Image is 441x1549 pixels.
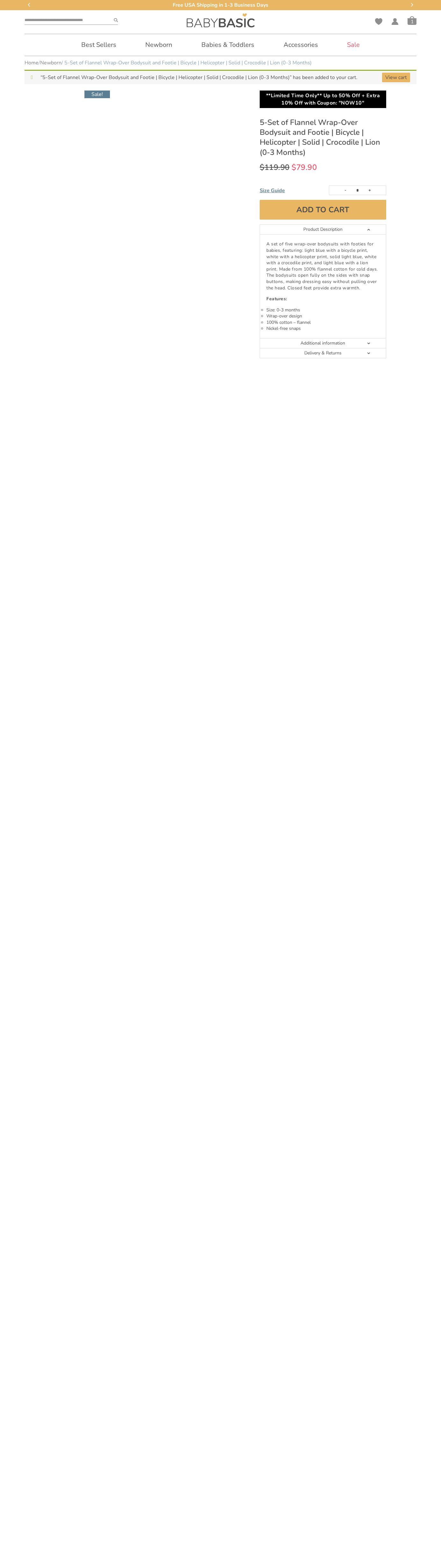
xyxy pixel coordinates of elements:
[25,0,34,10] button: Previous
[274,34,328,56] a: Accessories
[72,34,126,56] a: Best Sellers
[401,1530,435,1546] iframe: Opens a widget where you can chat to one of our agents
[408,16,416,25] a: Cart1
[365,186,374,195] button: +
[341,186,350,195] button: -
[391,18,399,27] span: My Account
[136,34,182,56] a: Newborn
[266,325,380,332] li: Nickel-free snaps
[292,162,317,172] bdi: 79.90
[337,34,369,56] a: Sale
[173,2,268,9] span: Free USA Shipping in 1-3 Business Days
[25,59,416,66] nav: Breadcrumb
[408,16,416,25] span: Cart
[260,187,285,194] span: Size Guide
[260,118,386,157] h1: 5-Set of Flannel Wrap-Over Bodysuit and Footie | Bicycle | Helicopter | Solid | Crocodile | Lion ...
[266,296,287,302] strong: Features:
[407,0,416,10] button: Next
[266,307,380,313] li: Size: 0-3 months
[375,18,382,27] span: Wishlist
[260,162,264,172] span: $
[292,162,296,172] span: $
[260,200,386,220] button: Add to cart
[266,319,380,326] li: 100% cotton – flannel
[260,162,290,172] bdi: 119.90
[391,18,399,25] a: My Account
[408,18,416,25] span: 1
[25,70,416,84] div: “5-Set of Flannel Wrap-Over Bodysuit and Footie | Bicycle | Helicopter | Solid | Crocodile | Lion...
[40,59,61,66] a: Newborn
[260,225,386,235] a: Product Description
[382,73,410,82] a: View cart
[263,92,383,106] p: **Limited Time Only** Up to 50% Off + Extra 10% Off with Coupon: "NOW10"
[375,18,382,25] a: Wishlist
[187,13,255,27] img: 5-Set of Flannel Wrap-Over Bodysuit and Footie | Bicycle | Helicopter | Solid | Crocodile | Lion ...
[351,186,364,195] input: Product quantity
[260,348,386,358] a: Delivery & Returns
[25,59,39,66] a: Home
[192,34,264,56] a: Babies & Toddlers
[84,91,110,98] span: Sale!
[260,338,386,348] a: Additional information
[266,241,380,291] p: A set of five wrap-over bodysuits with footies for babies, featuring: light blue with a bicycle p...
[266,313,380,319] li: Wrap-over design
